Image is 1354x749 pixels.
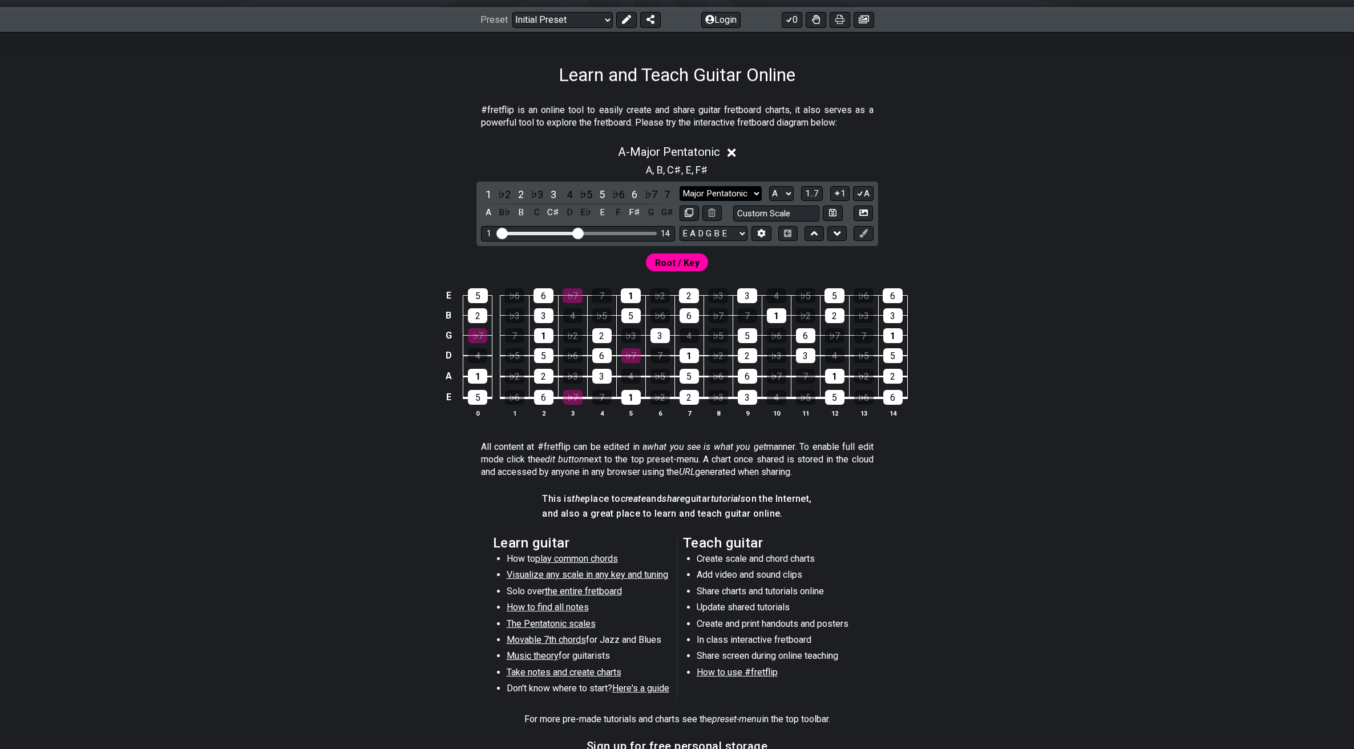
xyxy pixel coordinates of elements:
[587,407,616,419] th: 4
[524,713,830,726] p: For more pre-made tutorials and charts see the in the top toolbar.
[534,308,553,323] div: 3
[647,441,766,452] em: what you see is what you get
[820,407,849,419] th: 12
[708,288,728,303] div: ♭3
[681,162,686,178] span: ,
[507,682,669,698] li: Don't know where to start?
[592,369,612,384] div: 3
[657,162,663,178] span: B
[674,407,704,419] th: 7
[762,407,791,419] th: 10
[505,308,524,323] div: ♭3
[680,226,747,241] select: Tuning
[480,14,508,25] span: Preset
[767,308,786,323] div: 1
[505,390,524,405] div: ♭6
[697,667,778,678] span: How to use #fretflip
[854,12,874,28] button: Create image
[782,12,802,28] button: 0
[534,369,553,384] div: 2
[646,162,652,178] span: A
[621,288,641,303] div: 1
[487,229,491,239] div: 1
[709,369,728,384] div: ♭6
[621,369,641,384] div: 4
[767,328,786,343] div: ♭6
[697,569,859,585] li: Add video and sound clips
[533,288,553,303] div: 6
[530,205,544,220] div: toggle pitch class
[534,390,553,405] div: 6
[791,407,820,419] th: 11
[712,714,762,724] em: preset-menu
[701,12,741,28] button: Login
[514,187,528,202] div: toggle scale degree
[650,369,670,384] div: ♭5
[680,206,699,221] button: Copy
[505,348,524,363] div: ♭5
[542,508,811,520] h4: and also a great place to learn and teach guitar online.
[805,226,824,241] button: Move up
[562,205,577,220] div: toggle pitch class
[546,205,561,220] div: toggle pitch class
[650,308,670,323] div: ♭6
[697,650,859,666] li: Share screen during online teaching
[627,187,642,202] div: toggle scale degree
[883,308,903,323] div: 3
[854,226,873,241] button: First click edit preset to enable marker editing
[854,288,874,303] div: ♭6
[709,328,728,343] div: ♭5
[702,206,722,221] button: Delete
[493,537,672,549] h2: Learn guitar
[481,441,874,479] p: All content at #fretflip can be edited in a manner. To enable full edit mode click the next to th...
[505,328,524,343] div: 7
[796,348,815,363] div: 3
[579,187,593,202] div: toggle scale degree
[854,348,874,363] div: ♭5
[686,162,692,178] span: E
[878,407,907,419] th: 14
[667,162,681,178] span: C♯
[767,369,786,384] div: ♭7
[795,288,815,303] div: ♭5
[683,537,862,549] h2: Teach guitar
[823,206,842,221] button: Store user defined scale
[680,186,762,202] select: Scale
[796,328,815,343] div: 6
[621,390,641,405] div: 1
[738,328,757,343] div: 5
[563,308,583,323] div: 4
[680,308,699,323] div: 6
[680,390,699,405] div: 2
[650,328,670,343] div: 3
[827,226,847,241] button: Move down
[542,493,811,505] h4: This is place to and guitar on the Internet,
[558,407,587,419] th: 3
[595,205,609,220] div: toggle pitch class
[481,104,874,130] p: #fretflip is an online tool to easily create and share guitar fretboard charts, it also serves as...
[738,390,757,405] div: 3
[738,308,757,323] div: 7
[801,186,823,202] button: 1..7
[592,308,612,323] div: ♭5
[563,390,583,405] div: ♭7
[680,369,699,384] div: 5
[650,348,670,363] div: 7
[709,348,728,363] div: ♭2
[883,288,903,303] div: 6
[661,229,670,239] div: 14
[468,288,488,303] div: 5
[507,650,669,666] li: for guitarists
[611,187,626,202] div: toggle scale degree
[559,64,795,86] h1: Learn and Teach Guitar Online
[616,12,637,28] button: Edit Preset
[853,186,873,202] button: A
[481,205,496,220] div: toggle pitch class
[545,586,622,597] span: the entire fretboard
[830,186,850,202] button: 1
[709,308,728,323] div: ♭7
[530,187,544,202] div: toggle scale degree
[883,328,903,343] div: 1
[611,205,626,220] div: toggle pitch class
[733,407,762,419] th: 9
